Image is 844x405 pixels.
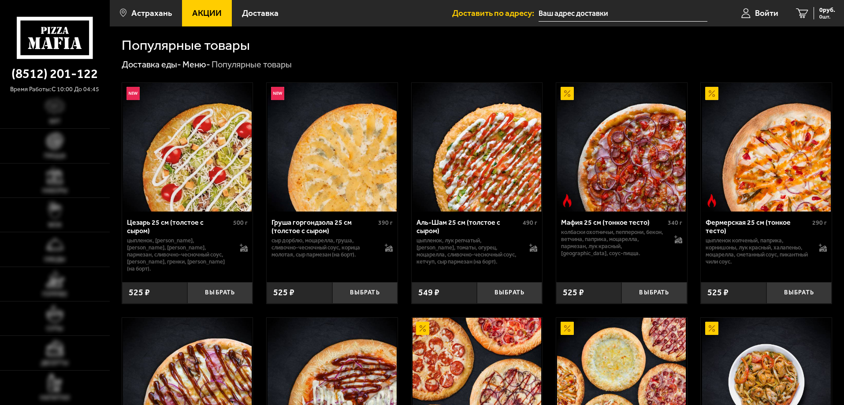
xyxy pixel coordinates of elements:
input: Ваш адрес доставки [539,5,707,22]
div: Аль-Шам 25 см (толстое с сыром) [416,218,521,235]
img: Акционный [561,322,574,335]
span: Астрахань [131,9,172,17]
img: Акционный [705,322,718,335]
div: Груша горгондзола 25 см (толстое с сыром) [271,218,376,235]
img: Акционный [561,87,574,100]
span: WOK [48,222,62,228]
span: 490 г [523,219,537,227]
img: Острое блюдо [561,194,574,207]
span: Напитки [40,395,70,401]
button: Выбрать [766,282,832,304]
span: 549 ₽ [418,288,439,297]
a: АкционныйОстрое блюдоМафия 25 см (тонкое тесто) [556,83,687,212]
span: Доставка [242,9,279,17]
div: Мафия 25 см (тонкое тесто) [561,218,666,227]
img: Груша горгондзола 25 см (толстое с сыром) [268,83,396,212]
a: НовинкаЦезарь 25 см (толстое с сыром) [122,83,253,212]
img: Мафия 25 см (тонкое тесто) [557,83,686,212]
span: Доставить по адресу: [452,9,539,17]
img: Фермерская 25 см (тонкое тесто) [702,83,831,212]
span: 525 ₽ [563,288,584,297]
a: Аль-Шам 25 см (толстое с сыром) [412,83,543,212]
span: 290 г [812,219,827,227]
a: АкционныйОстрое блюдоФермерская 25 см (тонкое тесто) [701,83,832,212]
a: Доставка еды- [122,59,181,70]
p: сыр дорблю, моцарелла, груша, сливочно-чесночный соус, корица молотая, сыр пармезан (на борт). [271,237,376,258]
img: Новинка [271,87,284,100]
div: Цезарь 25 см (толстое с сыром) [127,218,231,235]
p: цыпленок копченый, паприка, корнишоны, лук красный, халапеньо, моцарелла, сметанный соус, пикантн... [706,237,810,265]
span: Наборы [42,188,67,194]
span: 340 г [668,219,682,227]
span: 500 г [233,219,248,227]
p: цыпленок, [PERSON_NAME], [PERSON_NAME], [PERSON_NAME], пармезан, сливочно-чесночный соус, [PERSON... [127,237,231,272]
span: 0 руб. [819,7,835,13]
div: Фермерская 25 см (тонкое тесто) [706,218,810,235]
img: Острое блюдо [705,194,718,207]
h1: Популярные товары [122,38,250,52]
span: Пицца [44,153,66,159]
img: Акционный [705,87,718,100]
img: Цезарь 25 см (толстое с сыром) [123,83,252,212]
span: Акции [192,9,222,17]
span: 0 шт. [819,14,835,19]
img: Аль-Шам 25 см (толстое с сыром) [413,83,541,212]
span: 390 г [378,219,393,227]
span: Войти [755,9,778,17]
span: 525 ₽ [707,288,729,297]
span: 525 ₽ [129,288,150,297]
span: Хит [49,119,61,125]
img: Новинка [126,87,140,100]
div: Популярные товары [212,59,292,71]
span: Обеды [44,256,65,263]
button: Выбрать [621,282,687,304]
p: колбаски охотничьи, пепперони, бекон, ветчина, паприка, моцарелла, пармезан, лук красный, [GEOGRA... [561,229,666,257]
a: Меню- [182,59,210,70]
button: Выбрать [332,282,398,304]
span: Супы [46,326,63,332]
span: Горячее [42,291,67,297]
span: Десерты [41,360,68,366]
img: Акционный [416,322,429,335]
p: цыпленок, лук репчатый, [PERSON_NAME], томаты, огурец, моцарелла, сливочно-чесночный соус, кетчуп... [416,237,521,265]
span: 525 ₽ [273,288,294,297]
a: НовинкаГруша горгондзола 25 см (толстое с сыром) [267,83,398,212]
button: Выбрать [187,282,253,304]
button: Выбрать [477,282,542,304]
